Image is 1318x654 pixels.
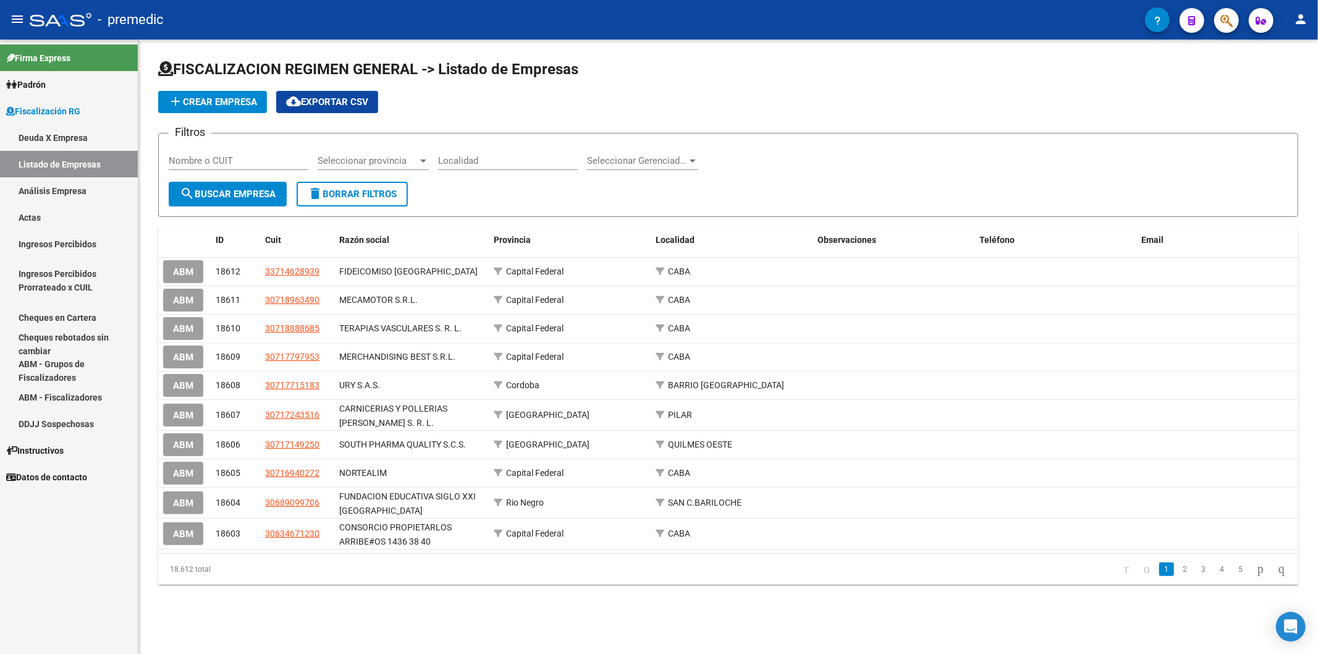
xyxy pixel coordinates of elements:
span: 30718888685 [265,323,319,333]
span: Borrar Filtros [308,189,397,200]
span: ABM [173,380,193,391]
span: Padrón [6,78,46,91]
span: SOUTH PHARMA QUALITY S.C.S. [339,440,466,449]
h3: Filtros [169,124,211,141]
button: ABM [163,404,203,427]
span: FISCALIZACION REGIMEN GENERAL -> Listado de Empresas [158,61,578,78]
datatable-header-cell: Localidad [651,227,813,253]
span: Fiscalización RG [6,104,80,118]
span: [GEOGRAPHIC_DATA] [506,440,589,449]
span: URY S.A.S. [339,380,380,390]
datatable-header-cell: Razón social [334,227,489,253]
span: SAN C.BARILOCHE [668,498,741,507]
span: Razón social [339,235,389,245]
div: Open Intercom Messenger [1276,612,1306,642]
div: 18.612 total [158,554,384,585]
button: ABM [163,462,203,485]
span: ABM [173,266,193,278]
span: MECAMOTOR S.R.L. [339,295,418,305]
mat-icon: person [1293,12,1308,27]
button: Borrar Filtros [297,182,408,206]
a: go to previous page [1138,563,1155,576]
span: CABA [668,352,690,362]
datatable-header-cell: ID [211,227,260,253]
span: Seleccionar provincia [318,155,418,166]
span: Instructivos [6,444,64,457]
span: Provincia [494,235,531,245]
span: NORTEALIM [339,468,387,478]
span: PILAR [668,410,692,420]
button: ABM [163,317,203,340]
span: [GEOGRAPHIC_DATA] [506,410,589,420]
span: 18610 [216,323,240,333]
span: ABM [173,498,193,509]
span: QUILMES OESTE [668,440,732,449]
datatable-header-cell: Teléfono [974,227,1136,253]
span: 18607 [216,410,240,420]
li: page 3 [1194,559,1213,580]
span: BARRIO [GEOGRAPHIC_DATA] [668,380,784,390]
span: Exportar CSV [286,96,368,108]
span: ABM [173,410,193,421]
button: Crear Empresa [158,91,267,113]
a: 5 [1233,563,1248,576]
a: 2 [1178,563,1193,576]
span: Firma Express [6,51,70,65]
span: 30716940272 [265,468,319,478]
button: Exportar CSV [276,91,378,113]
button: ABM [163,374,203,397]
mat-icon: add [168,94,183,109]
a: go to last page [1273,563,1290,576]
span: Email [1141,235,1164,245]
span: Teléfono [979,235,1015,245]
span: MERCHANDISING BEST S.R.L. [339,352,455,362]
mat-icon: cloud_download [286,94,301,109]
span: CABA [668,529,690,538]
span: 30718963490 [265,295,319,305]
span: CABA [668,323,690,333]
span: FIDEICOMISO DELTA CENTER [339,266,478,276]
span: Capital Federal [506,295,564,305]
datatable-header-cell: Cuit [260,227,334,253]
span: 30689099706 [265,498,319,507]
button: Buscar Empresa [169,182,287,206]
span: Cordoba [506,380,539,390]
span: Crear Empresa [168,96,257,108]
span: ABM [173,468,193,479]
button: ABM [163,289,203,312]
span: TERAPIAS VASCULARES S. R. L. [339,323,462,333]
span: 18609 [216,352,240,362]
button: ABM [163,491,203,514]
span: Capital Federal [506,323,564,333]
span: Observaciones [817,235,876,245]
span: 30717715183 [265,380,319,390]
span: CABA [668,266,690,276]
mat-icon: delete [308,186,323,201]
span: FUNDACION EDUCATIVA SIGLO XXI BARILOCHE [339,491,476,516]
span: 30717797953 [265,352,319,362]
button: ABM [163,522,203,545]
span: 18606 [216,440,240,449]
a: 4 [1215,563,1230,576]
span: CARNICERIAS Y POLLERIAS MAURO S. R. L. [339,404,447,428]
span: - premedic [98,6,164,33]
a: go to next page [1252,563,1269,576]
a: 3 [1196,563,1211,576]
datatable-header-cell: Provincia [489,227,651,253]
span: Localidad [656,235,695,245]
span: ABM [173,295,193,306]
span: 30717243516 [265,410,319,420]
button: ABM [163,260,203,283]
mat-icon: search [180,186,195,201]
span: CABA [668,295,690,305]
span: Cuit [265,235,281,245]
datatable-header-cell: Email [1136,227,1298,253]
a: 1 [1159,563,1174,576]
span: 18605 [216,468,240,478]
span: 30717149250 [265,440,319,449]
span: 18604 [216,498,240,507]
span: ABM [173,529,193,540]
li: page 4 [1213,559,1231,580]
span: CONSORCIO PROPIETARLOS ARRIBE#OS 1436 38 40 [339,522,452,546]
span: 30634671230 [265,529,319,538]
